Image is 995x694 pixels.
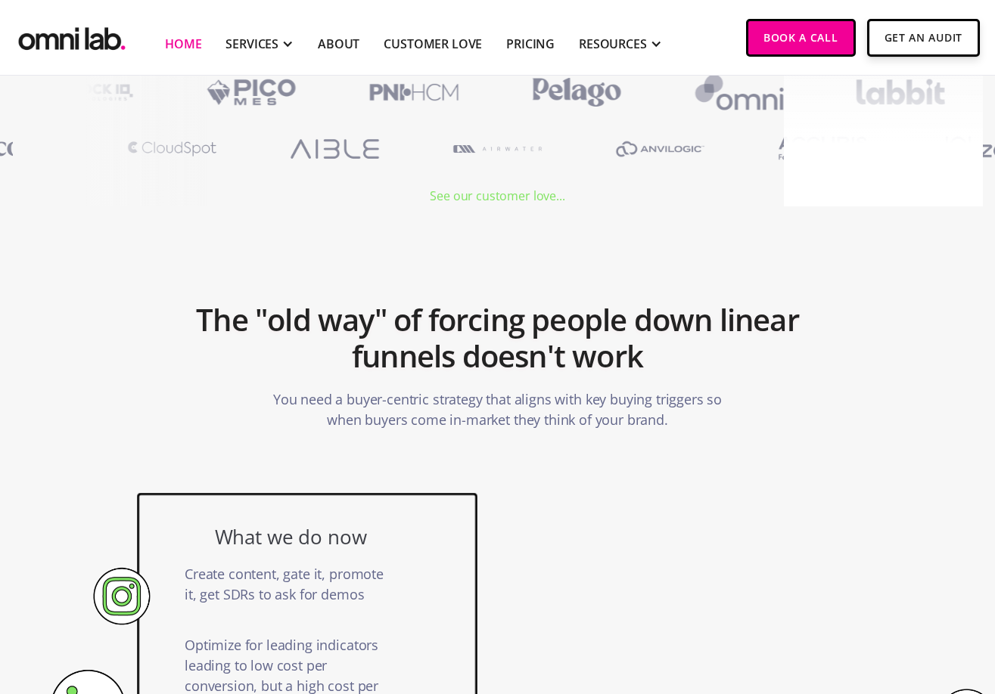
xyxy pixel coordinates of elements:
img: PelagoHealth [510,70,642,114]
a: Get An Audit [867,19,980,57]
img: Aible [269,127,401,171]
p: You need a buyer-centric strategy that aligns with key buying triggers so when buyers come in-mar... [271,382,725,438]
img: Anvilogic [594,127,726,171]
a: Pricing [506,35,555,53]
div: Create content, gate it, promote it, get SDRs to ask for demos [185,550,396,621]
div: What we do now [185,525,396,549]
a: Customer Love [384,35,482,53]
h2: The "old way" of forcing people down linear funnels doesn't work [176,294,819,382]
a: home [15,17,129,54]
a: About [318,35,359,53]
div: SERVICES [225,35,278,53]
img: PNI [347,70,480,114]
a: See our customer love... [430,171,564,206]
img: A1RWATER [431,127,564,171]
div: See our customer love... [430,186,564,206]
img: Accuris [757,127,889,171]
a: Book a Call [746,19,856,57]
a: Home [165,35,201,53]
img: Omni Lab: B2B SaaS Demand Generation Agency [15,17,129,54]
img: Omni HR [673,70,805,114]
img: Pico MES [185,70,317,114]
img: CloudSpot [106,127,238,171]
iframe: Chat Widget [723,519,995,694]
div: RESOURCES [579,35,647,53]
